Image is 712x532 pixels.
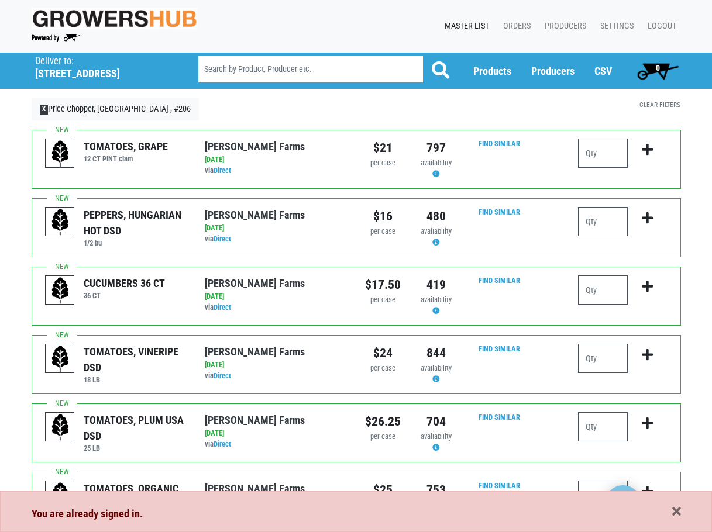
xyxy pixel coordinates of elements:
img: Powered by Big Wheelbarrow [32,34,80,42]
div: TOMATOES, GRAPE [84,139,168,154]
div: 480 [418,207,454,226]
a: 0 [632,59,684,82]
input: Search by Product, Producer etc. [198,56,423,82]
a: Master List [435,15,494,37]
div: [DATE] [205,291,347,302]
a: Direct [214,234,231,243]
div: 797 [418,139,454,157]
a: [PERSON_NAME] Farms [205,140,305,153]
div: per case [365,295,401,306]
div: [DATE] [205,154,347,165]
span: availability [421,295,452,304]
p: Deliver to: [35,56,168,67]
div: via [205,302,347,313]
input: Qty [578,412,628,441]
span: Price Chopper, Rome , #206 (1790 Black River Blvd, Rome, NY 13440, USA) [35,53,177,80]
a: Find Similar [479,139,520,148]
div: via [205,371,347,382]
input: Qty [578,275,628,305]
div: TOMATOES, VINERIPE DSD [84,344,187,375]
img: placeholder-variety-43d6402dacf2d531de610a020419775a.svg [46,208,75,237]
input: Qty [578,481,628,510]
a: [PERSON_NAME] Farms [205,414,305,426]
div: $24 [365,344,401,362]
div: via [205,234,347,245]
div: $16 [365,207,401,226]
input: Qty [578,139,628,168]
div: [DATE] [205,428,347,439]
div: [DATE] [205,223,347,234]
div: [DATE] [205,360,347,371]
span: availability [421,432,452,441]
img: original-fc7597fdc6adbb9d0e2ae620e786d1a2.jpg [32,8,198,29]
span: 0 [656,63,660,72]
h6: 36 CT [84,291,165,300]
img: placeholder-variety-43d6402dacf2d531de610a020419775a.svg [46,139,75,168]
div: 844 [418,344,454,362]
div: per case [365,363,401,374]
a: [PERSON_NAME] Farms [205,482,305,495]
div: You are already signed in. [32,506,681,522]
a: Find Similar [479,344,520,353]
div: $26.25 [365,412,401,431]
a: Direct [214,371,231,380]
h5: [STREET_ADDRESS] [35,67,168,80]
span: availability [421,158,452,167]
h6: 12 CT PINT clam [84,154,168,163]
div: TOMATOES, PLUM USA DSD [84,412,187,444]
a: Find Similar [479,208,520,216]
h6: 25 LB [84,444,187,452]
div: TOMATOES, ORGANIC GRAPE [PERSON_NAME] DSD [84,481,187,528]
a: [PERSON_NAME] Farms [205,209,305,221]
div: $17.50 [365,275,401,294]
h6: 18 LB [84,375,187,384]
a: Direct [214,440,231,448]
a: Products [473,65,511,77]
span: availability [421,364,452,372]
a: Producers [535,15,591,37]
input: Qty [578,207,628,236]
div: 704 [418,412,454,431]
img: placeholder-variety-43d6402dacf2d531de610a020419775a.svg [46,276,75,305]
a: Find Similar [479,481,520,490]
img: placeholder-variety-43d6402dacf2d531de610a020419775a.svg [46,481,75,510]
div: 753 [418,481,454,499]
a: Find Similar [479,276,520,285]
a: Producers [531,65,575,77]
a: Find Similar [479,413,520,422]
a: Settings [591,15,638,37]
a: Direct [214,303,231,312]
div: via [205,165,347,177]
img: placeholder-variety-43d6402dacf2d531de610a020419775a.svg [46,344,75,374]
div: per case [365,431,401,443]
a: Direct [214,166,231,175]
div: 419 [418,275,454,294]
div: via [205,439,347,450]
a: [PERSON_NAME] Farms [205,277,305,289]
div: per case [365,226,401,237]
span: X [40,105,49,115]
img: placeholder-variety-43d6402dacf2d531de610a020419775a.svg [46,413,75,442]
h6: 1/2 bu [84,239,187,247]
div: per case [365,158,401,169]
div: CUCUMBERS 36 CT [84,275,165,291]
a: CSV [594,65,612,77]
a: Orders [494,15,535,37]
a: Clear Filters [639,101,680,109]
div: $21 [365,139,401,157]
div: PEPPERS, HUNGARIAN HOT DSD [84,207,187,239]
input: Qty [578,344,628,373]
a: [PERSON_NAME] Farms [205,346,305,358]
a: Logout [638,15,681,37]
a: XPrice Chopper, [GEOGRAPHIC_DATA] , #206 [32,98,200,120]
span: availability [421,227,452,236]
div: $25 [365,481,401,499]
